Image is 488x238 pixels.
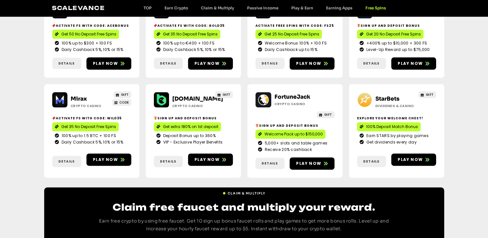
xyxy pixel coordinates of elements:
img: 🎟️ [52,116,55,120]
a: Earning Apps [319,5,359,10]
span: VIP - Exclusive Player Benefits [162,139,223,145]
a: Welcome Pack up to $150,000 [255,130,325,139]
span: GIFT [223,92,231,97]
a: Get extra 180% on 1st deposit [154,122,221,131]
span: Play now [296,61,321,66]
h2: Activate FS with Code: ACEBONUS [52,23,131,28]
img: 🎁 [255,124,259,127]
h2: Crypto casino [172,104,213,108]
a: Play now [391,154,436,166]
span: Get 20 No Deposit Free Spins [366,31,421,37]
a: Play now [86,154,131,166]
a: GIFT [317,111,334,118]
h2: Dividends & Casino [375,104,416,108]
h2: SIGN UP AND DEPOSIT BONUS [357,23,436,28]
span: Play now [398,157,423,163]
img: 🎟️ [52,24,55,27]
h2: Crypto casino [71,104,111,108]
span: Play now [194,61,220,66]
span: Play now [93,61,118,66]
span: Details [262,161,278,166]
span: Level-Up Reward up to $75,000 [365,47,430,53]
h2: SIGN UP AND DEPOSIT BONUS [255,123,334,128]
a: Details [154,156,183,167]
span: Play now [398,61,423,66]
h2: Activate FS with Code: GOLD35 [154,23,233,28]
p: Earn free crypto by using free faucet. Get 10 sign up bonus faucet rolls and play games to get mo... [89,217,399,233]
a: [DOMAIN_NAME] [172,95,223,102]
span: Welcome Pack up to $150,000 [264,131,323,137]
span: Details [58,159,75,164]
span: Receive 20% cashback [263,147,312,153]
a: Earn Crypto [158,5,194,10]
a: Details [255,158,284,169]
a: StarBets [375,95,400,102]
a: Scalevance [52,5,105,11]
span: Play now [93,157,118,163]
a: Mirax [71,95,87,102]
a: Get 20 No Deposit Free Spins [357,30,423,39]
a: Get 35 No Deposit Free Spins [52,122,119,131]
span: Details [58,61,75,66]
span: Welcome Bonus 100% + 100 FS [263,40,327,46]
span: 100% up to €400 + 100 FS [162,40,214,46]
span: Play now [296,161,321,166]
span: 100% Deposit Match Bonus [366,124,418,130]
span: Get dividends every day [365,139,417,145]
span: Daily Cashback up to 15% [263,47,317,53]
span: Details [262,61,278,66]
a: GIFT [215,91,233,98]
a: CODE [112,99,131,106]
span: GIFT [121,92,129,97]
span: Get 25 No Deposit Free Spins [264,31,319,37]
a: Details [255,58,284,69]
a: Get 35 No Deposit Free Spins [154,30,220,39]
a: Play & Earn [284,5,319,10]
span: Daily Cashback 5%, 10% or 15% [60,139,124,145]
img: 🎁 [154,116,157,120]
span: 5,000+ slots and table games [263,140,327,146]
span: Details [160,61,176,66]
a: FortuneJack [274,94,310,100]
span: Get 50 No Deposit Free Spins [61,31,116,37]
a: 100% Deposit Match Bonus [357,122,421,131]
h2: Activate FS with Code: WILD35 [52,116,131,121]
h2: Claim free faucet and multiply your reward. [89,201,399,213]
nav: Menu [137,5,392,10]
a: Play now [86,57,131,70]
a: Details [52,58,81,69]
span: Get 35 No Deposit Free Spins [61,124,116,130]
a: Passive Income [241,5,284,10]
span: GIFT [426,92,434,97]
span: Details [160,159,176,164]
a: TOP [137,5,158,10]
span: Earn STARS by playing games [365,133,429,139]
img: 🎁 [357,24,360,27]
h2: Activate Free Spins with Code: FS25 [255,23,334,28]
a: Play now [391,57,436,70]
a: Details [52,156,81,167]
span: 100% up to 1.5 BTC + 100 FS [60,133,116,139]
h2: Crypto casino [274,102,315,106]
a: Play now [188,154,233,166]
span: +400% up to $10,000 + 300 FS [365,40,427,46]
a: Claim & Multiply [223,188,266,196]
span: Get extra 180% on 1st deposit [163,124,218,130]
a: Get 50 No Deposit Free Spins [52,30,119,39]
span: Details [363,159,380,164]
span: Details [363,61,380,66]
h2: Explore your welcome chest! [357,116,436,121]
span: GIFT [324,112,332,117]
span: Claim & Multiply [228,191,266,196]
span: Play now [194,157,220,163]
span: Deposit Bonus up to 360% [162,133,216,139]
a: Free Spins [359,5,392,10]
a: Play now [290,157,334,170]
a: Get 25 No Deposit Free Spins [255,30,322,39]
span: Daily Cashback 5%, 10% or 15% [162,47,225,53]
a: GIFT [114,91,131,98]
a: Claim & Multiply [194,5,241,10]
span: CODE [119,100,129,105]
h2: SIGN UP AND DEPOSIT BONUS [154,116,233,121]
span: 100% up to $300 + 100 FS [60,40,112,46]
